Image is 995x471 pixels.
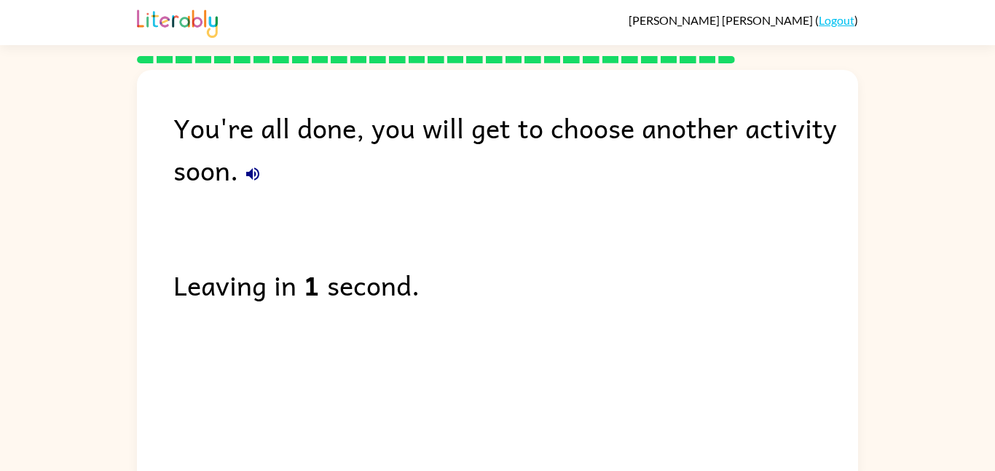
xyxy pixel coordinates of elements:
div: ( ) [629,13,858,27]
a: Logout [819,13,854,27]
span: [PERSON_NAME] [PERSON_NAME] [629,13,815,27]
div: Leaving in second. [173,264,858,306]
div: You're all done, you will get to choose another activity soon. [173,106,858,191]
img: Literably [137,6,218,38]
b: 1 [304,264,320,306]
